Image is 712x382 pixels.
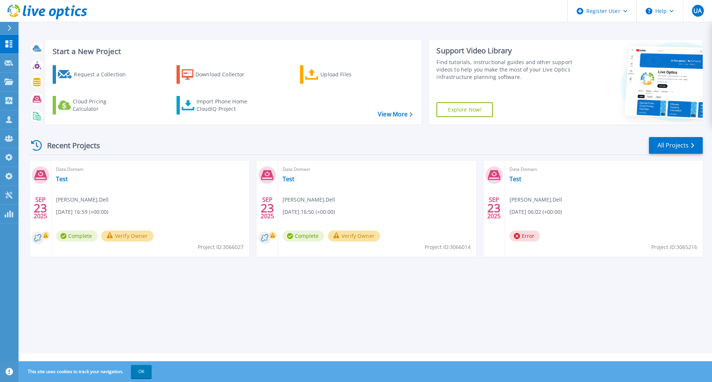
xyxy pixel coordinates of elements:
[33,195,47,222] div: SEP 2025
[195,67,255,82] div: Download Collector
[649,137,703,154] a: All Projects
[101,230,154,242] button: Verify Owner
[651,243,697,251] span: Project ID: 3065216
[283,208,335,216] span: [DATE] 16:50 (+00:00)
[74,67,133,82] div: Request a Collection
[510,230,540,242] span: Error
[510,165,698,173] span: Data Domain
[425,243,471,251] span: Project ID: 3066014
[197,98,254,113] div: Import Phone Home CloudIQ Project
[53,47,412,56] h3: Start a New Project
[56,230,98,242] span: Complete
[510,196,562,204] span: [PERSON_NAME] , Dell
[487,195,501,222] div: SEP 2025
[436,46,576,56] div: Support Video Library
[693,8,702,14] span: UA
[328,230,380,242] button: Verify Owner
[510,208,562,216] span: [DATE] 06:02 (+00:00)
[56,165,245,173] span: Data Domain
[53,96,135,114] a: Cloud Pricing Calculator
[283,165,471,173] span: Data Domain
[283,175,294,183] a: Test
[177,65,259,84] a: Download Collector
[131,365,152,378] button: OK
[53,65,135,84] a: Request a Collection
[510,175,521,183] a: Test
[34,205,47,211] span: 23
[320,67,380,82] div: Upload Files
[283,230,324,242] span: Complete
[198,243,244,251] span: Project ID: 3066027
[73,98,132,113] div: Cloud Pricing Calculator
[56,196,109,204] span: [PERSON_NAME] , Dell
[29,136,110,155] div: Recent Projects
[283,196,335,204] span: [PERSON_NAME] , Dell
[261,205,274,211] span: 23
[436,59,576,81] div: Find tutorials, instructional guides and other support videos to help you make the most of your L...
[56,175,68,183] a: Test
[260,195,274,222] div: SEP 2025
[300,65,383,84] a: Upload Files
[56,208,108,216] span: [DATE] 16:59 (+00:00)
[378,111,412,118] a: View More
[487,205,501,211] span: 23
[436,102,493,117] a: Explore Now!
[20,365,152,378] span: This site uses cookies to track your navigation.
